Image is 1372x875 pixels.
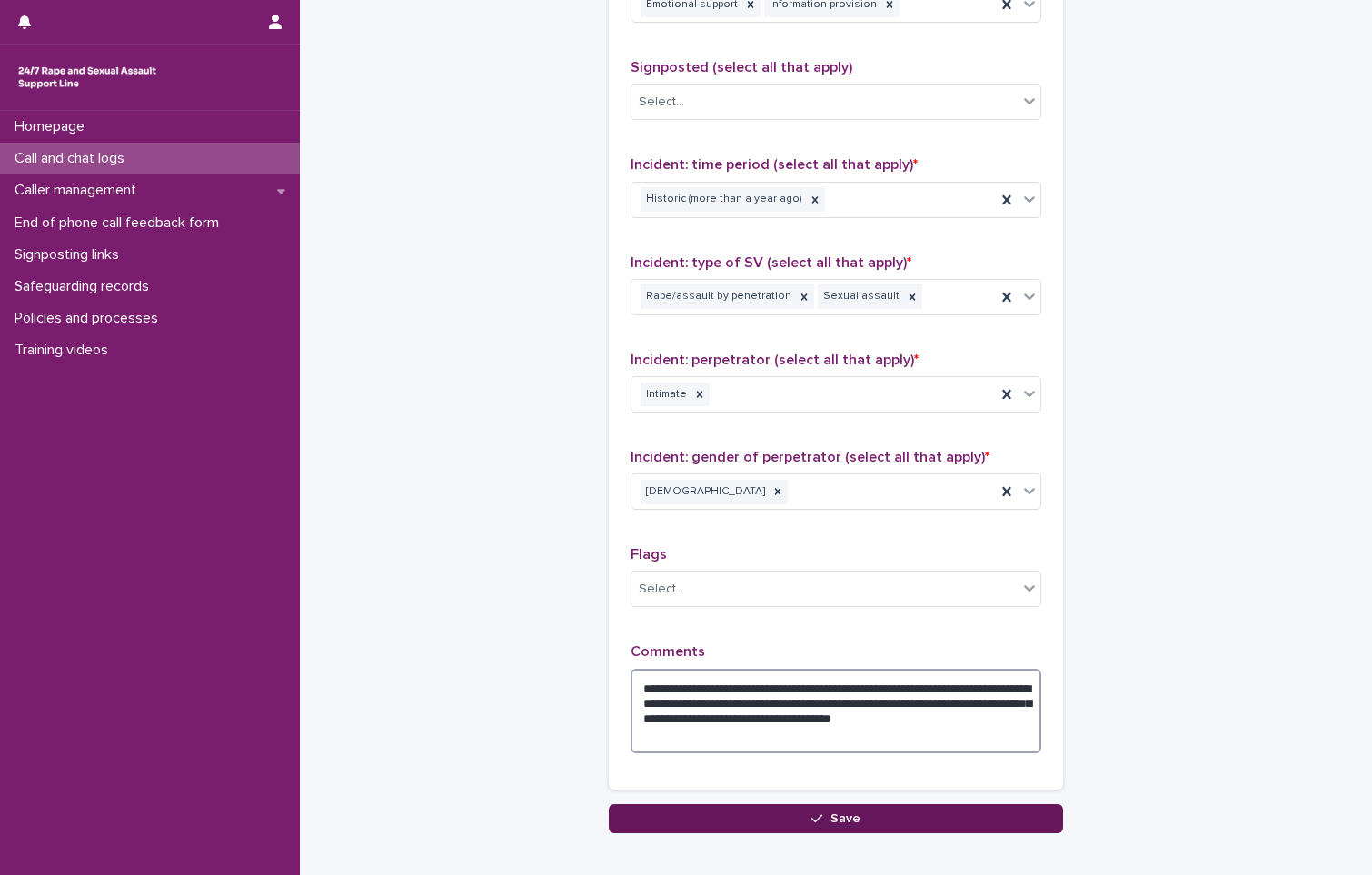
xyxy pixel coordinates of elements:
span: Save [830,812,860,825]
p: Homepage [7,118,99,135]
p: Call and chat logs [7,150,139,167]
span: Incident: time period (select all that apply) [631,157,918,172]
div: Select... [639,93,684,112]
div: Intimate [641,383,690,407]
p: Policies and processes [7,310,173,327]
span: Incident: gender of perpetrator (select all that apply) [631,450,989,464]
span: Flags [631,547,667,562]
p: Caller management [7,182,151,199]
span: Signposted (select all that apply) [631,60,852,75]
div: Select... [639,580,684,599]
p: Signposting links [7,246,134,263]
button: Save [609,804,1063,833]
div: [DEMOGRAPHIC_DATA] [641,480,768,504]
p: Training videos [7,342,123,359]
img: rhQMoQhaT3yELyF149Cw [15,59,160,95]
span: Incident: perpetrator (select all that apply) [631,353,919,367]
p: Safeguarding records [7,278,164,295]
div: Historic (more than a year ago) [641,187,805,212]
div: Sexual assault [818,284,902,309]
div: Rape/assault by penetration [641,284,794,309]
span: Comments [631,644,705,659]
p: End of phone call feedback form [7,214,234,232]
span: Incident: type of SV (select all that apply) [631,255,911,270]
